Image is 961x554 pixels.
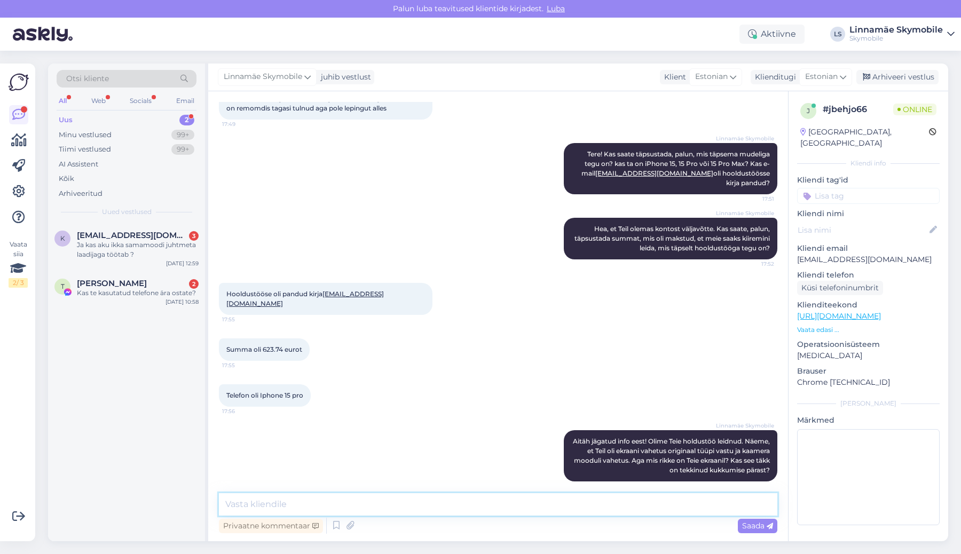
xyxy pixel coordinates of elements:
span: Linnamäe Skymobile [716,134,774,143]
p: Märkmed [797,415,940,426]
div: Kõik [59,173,74,184]
div: All [57,94,69,108]
div: Web [89,94,108,108]
p: Brauser [797,366,940,377]
div: Klient [660,72,686,83]
div: Privaatne kommentaar [219,519,323,533]
a: [URL][DOMAIN_NAME] [797,311,881,321]
div: Uus [59,115,73,125]
span: T [61,282,65,290]
div: Klienditugi [751,72,796,83]
div: Vaata siia [9,240,28,288]
span: 17:57 [734,482,774,490]
div: AI Assistent [59,159,98,170]
div: Socials [128,94,154,108]
div: juhib vestlust [317,72,371,83]
div: Minu vestlused [59,130,112,140]
span: Tere! Kas saate täpsustada, palun, mis täpsema mudeliga tegu on? kas ta on iPhone 15, 15 Pro või ... [581,150,771,187]
div: Arhiveeritud [59,188,103,199]
span: 17:56 [222,407,262,415]
div: Linnamäe Skymobile [849,26,943,34]
p: Operatsioonisüsteem [797,339,940,350]
div: 99+ [171,130,194,140]
span: Saada [742,521,773,531]
span: Estonian [695,71,728,83]
div: Küsi telefoninumbrit [797,281,883,295]
div: [PERSON_NAME] [797,399,940,408]
span: Otsi kliente [66,73,109,84]
span: Hea, et Teil olemas kontost väljavõtte. Kas saate, palun, täpsustada summat, mis oli makstud, et ... [574,225,771,252]
p: Kliendi tag'id [797,175,940,186]
span: 17:52 [734,260,774,268]
span: Estonian [805,71,838,83]
p: Kliendi email [797,243,940,254]
a: [EMAIL_ADDRESS][DOMAIN_NAME] [595,169,713,177]
div: [GEOGRAPHIC_DATA], [GEOGRAPHIC_DATA] [800,126,929,149]
p: Kliendi nimi [797,208,940,219]
div: Ja kas aku ikka samamoodi juhtmeta laadijaga töötab ? [77,240,199,259]
span: 17:55 [222,361,262,369]
a: Linnamäe SkymobileSkymobile [849,26,955,43]
span: 17:51 [734,195,774,203]
div: 3 [189,231,199,241]
div: Arhiveeri vestlus [856,70,939,84]
div: LS [830,27,845,42]
input: Lisa tag [797,188,940,204]
div: Skymobile [849,34,943,43]
div: Email [174,94,196,108]
p: Kliendi telefon [797,270,940,281]
div: Aktiivne [739,25,805,44]
p: [MEDICAL_DATA] [797,350,940,361]
div: 2 [189,279,199,289]
span: Linnamäe Skymobile [224,71,302,83]
span: Summa oli 623.74 eurot [226,345,302,353]
div: [DATE] 12:59 [166,259,199,267]
span: Aitäh jägatud info eest! Olime Teie holdustöö leidnud. Näeme, et Teil oli ekraani vahetus origina... [573,437,771,474]
input: Lisa nimi [798,224,927,236]
img: Askly Logo [9,72,29,92]
span: kaarelsisask@gmail.com [77,231,188,240]
div: # jbehjo66 [823,103,893,116]
span: Telefon oli Iphone 15 pro [226,391,303,399]
div: 99+ [171,144,194,155]
p: Vaata edasi ... [797,325,940,335]
div: Kas te kasutatud telefone ära ostate? [77,288,199,298]
div: 2 / 3 [9,278,28,288]
div: Kliendi info [797,159,940,168]
p: Chrome [TECHNICAL_ID] [797,377,940,388]
span: 17:49 [222,120,262,128]
p: Klienditeekond [797,299,940,311]
div: [DATE] 10:58 [166,298,199,306]
div: 2 [179,115,194,125]
span: Uued vestlused [102,207,152,217]
span: Linnamäe Skymobile [716,209,774,217]
span: Online [893,104,936,115]
span: j [807,107,810,115]
span: Luba [543,4,568,13]
span: 17:55 [222,315,262,323]
p: [EMAIL_ADDRESS][DOMAIN_NAME] [797,254,940,265]
span: Linnamäe Skymobile [716,422,774,430]
div: Tiimi vestlused [59,144,111,155]
span: Hooldustööse oli pandud kirja [226,290,384,307]
span: Taavet Tikerpalu [77,279,147,288]
span: k [60,234,65,242]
